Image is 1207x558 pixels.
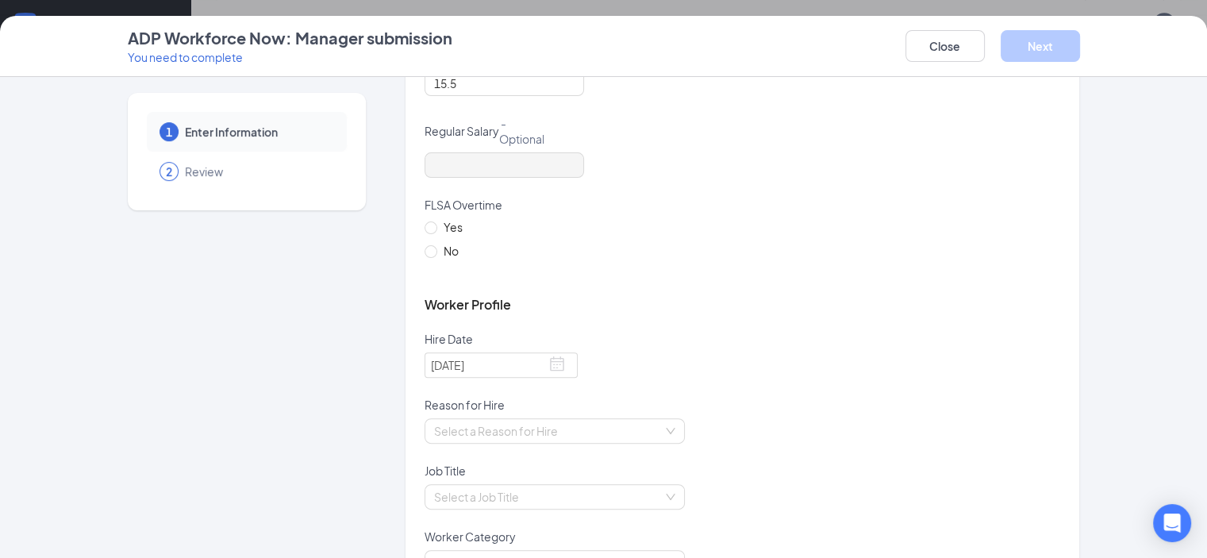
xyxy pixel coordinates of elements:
[425,123,499,139] p: Regular Salary
[425,152,584,178] input: Regular Salary
[425,529,516,545] p: Worker Category
[425,71,584,96] input: Hourly Pay
[425,331,473,347] p: Hire Date
[905,30,985,62] button: Close
[425,352,578,378] input: Select date
[437,218,469,236] span: Yes
[185,164,331,179] span: Review
[1153,504,1191,542] div: Open Intercom Messenger
[128,49,452,65] p: You need to complete
[425,296,511,313] span: Worker Profile
[1001,30,1080,62] button: Next
[499,115,544,147] span: - Optional
[437,242,465,260] span: No
[425,397,505,413] p: Reason for Hire
[425,463,466,479] p: Job Title
[166,164,172,179] span: 2
[166,124,172,140] span: 1
[185,124,331,140] span: Enter Information
[425,197,502,213] p: FLSA Overtime
[128,27,452,49] h4: ADP Workforce Now: Manager submission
